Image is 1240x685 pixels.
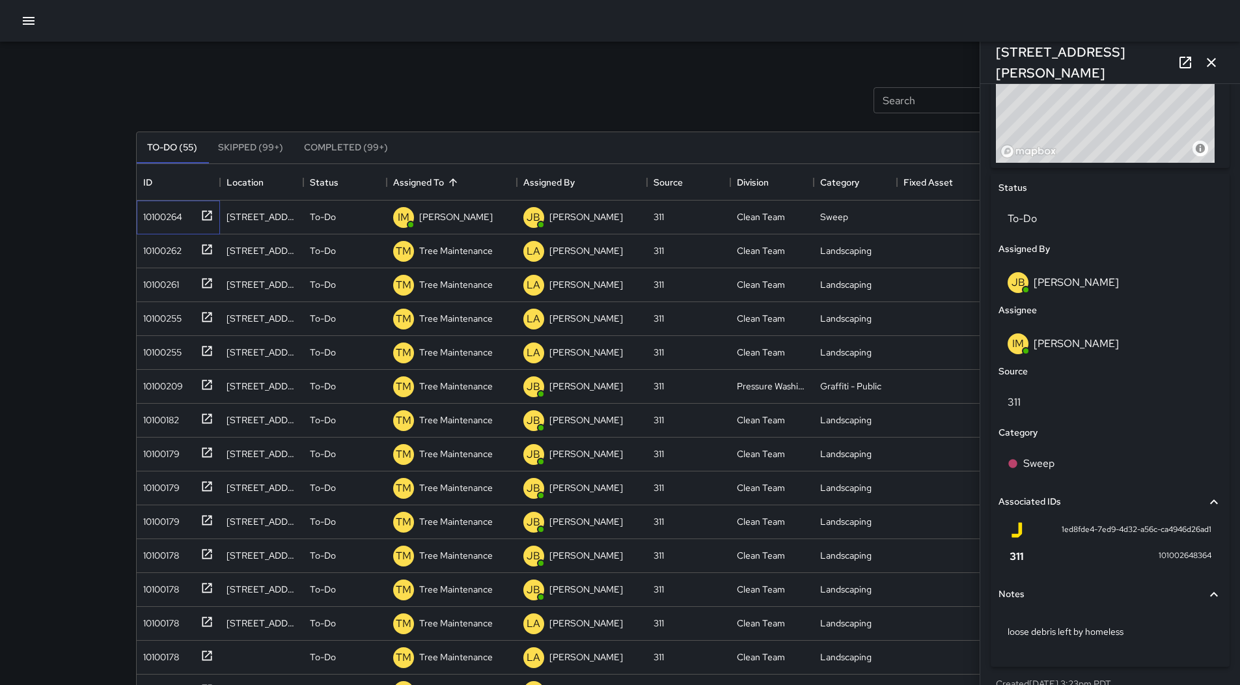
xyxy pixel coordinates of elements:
p: [PERSON_NAME] [549,413,623,426]
div: Clean Team [737,515,785,528]
div: Source [647,164,730,201]
div: Division [737,164,769,201]
p: [PERSON_NAME] [549,312,623,325]
p: TM [396,345,411,361]
div: 311 [654,447,664,460]
p: To-Do [310,244,336,257]
button: Skipped (99+) [208,132,294,163]
p: To-Do [310,617,336,630]
div: 311 [654,278,664,291]
div: 98 Franklin Street [227,278,297,291]
p: Tree Maintenance [419,312,493,325]
div: 10100209 [138,374,183,393]
div: 1515 Market Street [227,481,297,494]
p: To-Do [310,481,336,494]
button: Completed (99+) [294,132,398,163]
p: [PERSON_NAME] [549,346,623,359]
p: [PERSON_NAME] [549,244,623,257]
div: Assigned By [523,164,575,201]
div: Clean Team [737,312,785,325]
p: Tree Maintenance [419,346,493,359]
p: Tree Maintenance [419,650,493,664]
div: Clean Team [737,244,785,257]
div: ID [143,164,152,201]
div: Assigned To [387,164,517,201]
div: 18 10th Street [227,244,297,257]
div: Status [303,164,387,201]
div: Clean Team [737,447,785,460]
div: 135 Van Ness Avenue [227,447,297,460]
div: 38 Rose Street [227,312,297,325]
p: [PERSON_NAME] [549,481,623,494]
div: Landscaping [820,447,872,460]
p: TM [396,379,411,395]
p: LA [527,345,540,361]
div: 501 Van Ness Avenue [227,549,297,562]
div: 10100179 [138,510,180,528]
div: Landscaping [820,481,872,494]
p: To-Do [310,278,336,291]
div: 311 [654,515,664,528]
p: Tree Maintenance [419,380,493,393]
div: Graffiti - Public [820,380,881,393]
p: TM [396,481,411,496]
div: 311 [654,380,664,393]
p: Tree Maintenance [419,549,493,562]
div: Assigned To [393,164,444,201]
div: Fixed Asset [897,164,980,201]
div: 612 McAllister Street [227,583,297,596]
div: Assigned By [517,164,647,201]
div: Clean Team [737,583,785,596]
p: TM [396,582,411,598]
p: Tree Maintenance [419,413,493,426]
div: Category [820,164,859,201]
div: Landscaping [820,515,872,528]
div: 20 12th Street [227,413,297,426]
div: 10100255 [138,341,182,359]
div: Status [310,164,338,201]
div: 311 [654,549,664,562]
div: Landscaping [820,549,872,562]
div: Location [227,164,264,201]
p: Tree Maintenance [419,481,493,494]
p: To-Do [310,413,336,426]
p: Tree Maintenance [419,515,493,528]
div: 10100261 [138,273,179,291]
p: [PERSON_NAME] [549,650,623,664]
p: LA [527,650,540,665]
div: Clean Team [737,650,785,664]
div: 311 [654,583,664,596]
button: Sort [444,173,462,191]
div: Clean Team [737,413,785,426]
p: TM [396,514,411,530]
p: To-Do [310,312,336,325]
div: 10100178 [138,645,179,664]
p: JB [527,379,540,395]
div: Clean Team [737,617,785,630]
div: 311 [654,312,664,325]
div: Clean Team [737,210,785,223]
p: JB [527,210,540,225]
p: TM [396,548,411,564]
div: Landscaping [820,650,872,664]
div: 10100264 [138,205,182,223]
p: To-Do [310,210,336,223]
p: To-Do [310,515,336,528]
p: To-Do [310,549,336,562]
p: [PERSON_NAME] [549,583,623,596]
div: 311 [654,210,664,223]
div: Clean Team [737,278,785,291]
p: JB [527,447,540,462]
p: [PERSON_NAME] [549,549,623,562]
div: 90 McAllister Street [227,515,297,528]
div: Landscaping [820,617,872,630]
p: To-Do [310,650,336,664]
div: Landscaping [820,583,872,596]
div: 311 [654,244,664,257]
p: TM [396,413,411,428]
div: 10100178 [138,611,179,630]
p: [PERSON_NAME] [549,210,623,223]
p: Tree Maintenance [419,278,493,291]
div: 10100262 [138,239,182,257]
div: ID [137,164,220,201]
